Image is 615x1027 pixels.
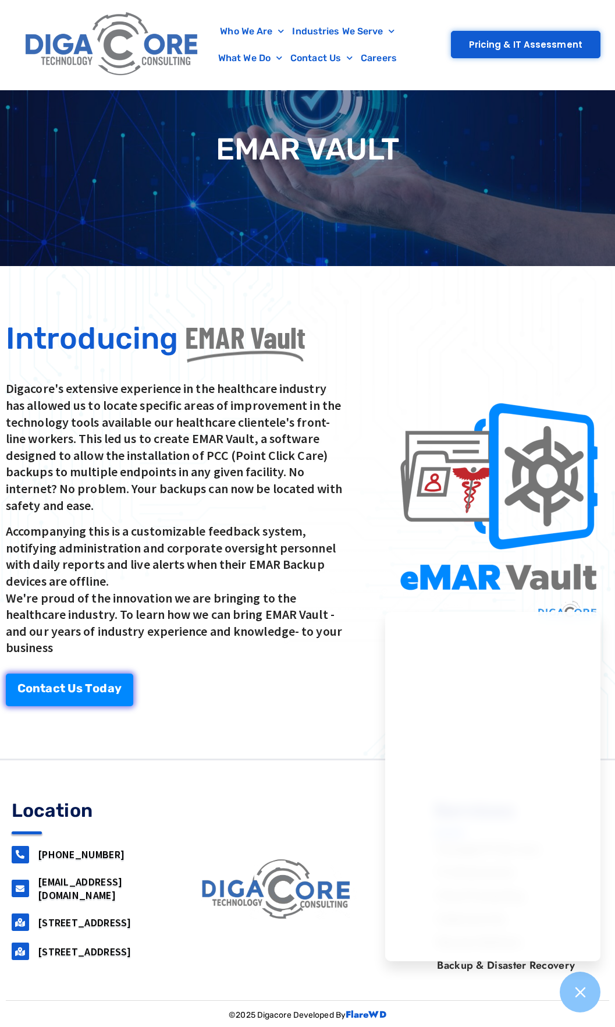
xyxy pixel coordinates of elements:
a: Pricing & IT Assessment [451,31,600,58]
a: [STREET_ADDRESS] [38,916,131,929]
a: [STREET_ADDRESS] [38,945,131,958]
a: [EMAIL_ADDRESS][DOMAIN_NAME] [38,875,123,902]
span: U [67,682,76,694]
a: Industries We Serve [288,18,399,45]
h4: Location [12,801,181,820]
p: ©2025 Digacore Developed By [6,1007,609,1024]
span: Introducing [6,320,178,356]
nav: Menu [210,18,406,72]
a: [PHONE_NUMBER] [38,848,125,861]
span: c [53,682,60,694]
span: n [33,682,40,694]
a: FlareWD [346,1008,386,1021]
span: t [60,682,65,694]
span: o [26,682,33,694]
a: Contact Us [286,45,357,72]
img: digacore logo [197,854,357,925]
a: 2917 Penn Forest Blvd, Roanoke, VA 24018 [12,943,29,960]
span: T [85,682,93,694]
span: d [99,682,107,694]
a: support@digacore.com [12,880,29,897]
span: a [108,682,115,694]
iframe: Chatgenie Messenger [385,612,600,961]
a: Contact Us Today [6,674,133,706]
img: emar pcc [384,389,615,635]
a: 732-646-5725 [12,846,29,863]
span: a [45,682,52,694]
a: Who We Are [216,18,288,45]
h1: EMAR VAULT [6,133,609,166]
a: 160 airport road, Suite 201, Lakewood, NJ, 08701 [12,913,29,931]
span: t [40,682,45,694]
span: Pricing & IT Assessment [469,40,582,49]
span: C [17,682,26,694]
span: o [93,682,99,694]
a: Backup & Disaster Recovery [425,954,603,977]
a: What We Do [214,45,286,72]
p: Accompanying this is a customizable feedback system, notifying administration and corporate overs... [6,523,343,656]
p: Digacore's extensive experience in the healthcare industry has allowed us to locate specific area... [6,380,343,513]
img: Digacore Logo [20,6,204,84]
span: y [115,682,122,694]
a: Careers [357,45,401,72]
span: s [76,682,83,694]
span: EMAR Vault [185,318,305,355]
